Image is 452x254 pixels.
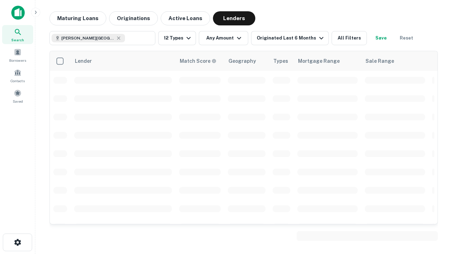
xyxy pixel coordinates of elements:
th: Types [269,51,294,71]
button: 12 Types [158,31,196,45]
button: Any Amount [199,31,248,45]
button: Originated Last 6 Months [251,31,329,45]
div: Types [273,57,288,65]
span: [PERSON_NAME][GEOGRAPHIC_DATA], [GEOGRAPHIC_DATA] [61,35,114,41]
div: Sale Range [365,57,394,65]
th: Sale Range [361,51,429,71]
div: Mortgage Range [298,57,340,65]
th: Geography [224,51,269,71]
th: Lender [71,51,176,71]
button: Originations [109,11,158,25]
div: Geography [228,57,256,65]
span: Contacts [11,78,25,84]
h6: Match Score [180,57,215,65]
div: Capitalize uses an advanced AI algorithm to match your search with the best lender. The match sco... [180,57,216,65]
a: Contacts [2,66,33,85]
button: Save your search to get updates of matches that match your search criteria. [370,31,392,45]
span: Borrowers [9,58,26,63]
div: Originated Last 6 Months [257,34,326,42]
iframe: Chat Widget [417,175,452,209]
button: Maturing Loans [49,11,106,25]
img: capitalize-icon.png [11,6,25,20]
th: Mortgage Range [294,51,361,71]
a: Search [2,25,33,44]
th: Capitalize uses an advanced AI algorithm to match your search with the best lender. The match sco... [176,51,224,71]
a: Saved [2,86,33,105]
button: All Filters [332,31,367,45]
button: Active Loans [161,11,210,25]
button: Reset [395,31,418,45]
div: Lender [75,57,92,65]
span: Search [11,37,24,43]
button: Lenders [213,11,255,25]
a: Borrowers [2,46,33,65]
span: Saved [13,98,23,104]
